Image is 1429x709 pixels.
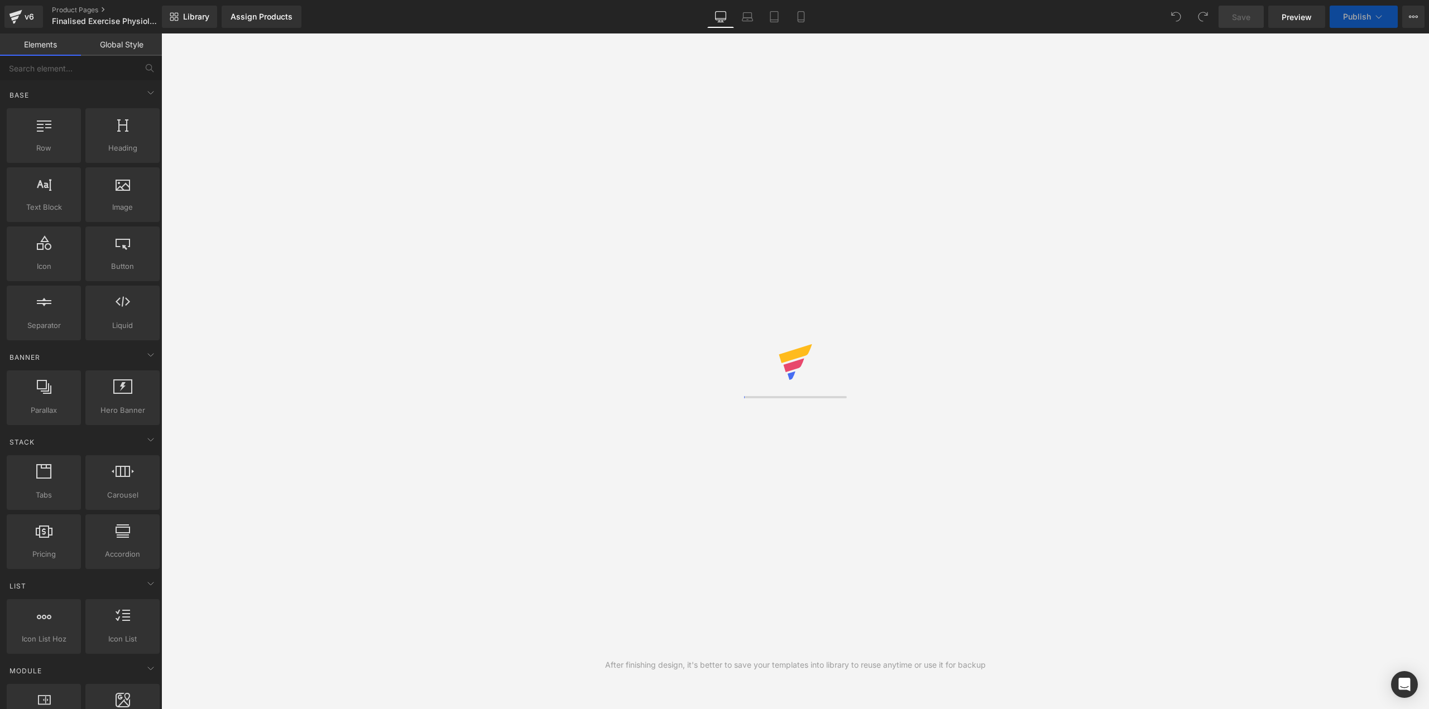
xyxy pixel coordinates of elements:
[8,581,27,591] span: List
[8,352,41,363] span: Banner
[1402,6,1425,28] button: More
[605,659,986,671] div: After finishing design, it's better to save your templates into library to reuse anytime or use i...
[761,6,788,28] a: Tablet
[734,6,761,28] a: Laptop
[52,6,180,15] a: Product Pages
[22,9,36,24] div: v6
[1391,671,1418,698] div: Open Intercom Messenger
[1165,6,1187,28] button: Undo
[89,404,156,416] span: Hero Banner
[1192,6,1214,28] button: Redo
[10,404,78,416] span: Parallax
[1330,6,1398,28] button: Publish
[89,142,156,154] span: Heading
[10,633,78,645] span: Icon List Hoz
[231,12,292,21] div: Assign Products
[8,437,36,447] span: Stack
[52,17,159,26] span: Finalised Exercise Physiology
[89,201,156,213] span: Image
[4,6,43,28] a: v6
[89,548,156,560] span: Accordion
[10,261,78,272] span: Icon
[10,201,78,213] span: Text Block
[10,142,78,154] span: Row
[1268,6,1325,28] a: Preview
[89,633,156,645] span: Icon List
[8,665,43,676] span: Module
[89,320,156,331] span: Liquid
[1282,11,1312,23] span: Preview
[707,6,734,28] a: Desktop
[89,261,156,272] span: Button
[10,320,78,331] span: Separator
[10,489,78,501] span: Tabs
[183,12,209,22] span: Library
[10,548,78,560] span: Pricing
[162,6,217,28] a: New Library
[89,489,156,501] span: Carousel
[81,33,162,56] a: Global Style
[1232,11,1250,23] span: Save
[8,90,30,100] span: Base
[788,6,814,28] a: Mobile
[1343,12,1371,21] span: Publish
